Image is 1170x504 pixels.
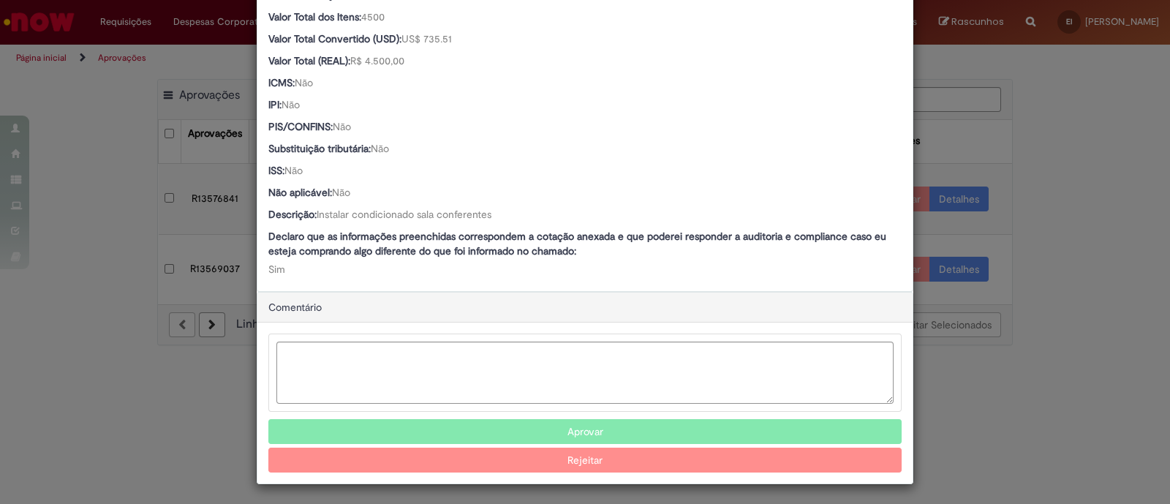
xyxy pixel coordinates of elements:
[350,54,404,67] span: R$ 4.500,00
[317,208,491,221] span: Instalar condicionado sala conferentes
[268,230,886,257] b: Declaro que as informações preenchidas correspondem a cotação anexada e que poderei responder a a...
[268,54,350,67] b: Valor Total (REAL):
[268,448,902,473] button: Rejeitar
[333,120,351,133] span: Não
[268,120,333,133] b: PIS/CONFINS:
[401,32,452,45] span: US$ 735.51
[268,208,317,221] b: Descrição:
[268,142,371,155] b: Substituição tributária:
[268,301,322,314] span: Comentário
[268,263,285,276] span: Sim
[282,98,300,111] span: Não
[268,419,902,444] button: Aprovar
[268,10,361,23] b: Valor Total dos Itens:
[361,10,385,23] span: 4500
[284,164,303,177] span: Não
[268,164,284,177] b: ISS:
[268,32,401,45] b: Valor Total Convertido (USD):
[268,76,295,89] b: ICMS:
[371,142,389,155] span: Não
[268,98,282,111] b: IPI:
[268,186,332,199] b: Não aplicável:
[332,186,350,199] span: Não
[295,76,313,89] span: Não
